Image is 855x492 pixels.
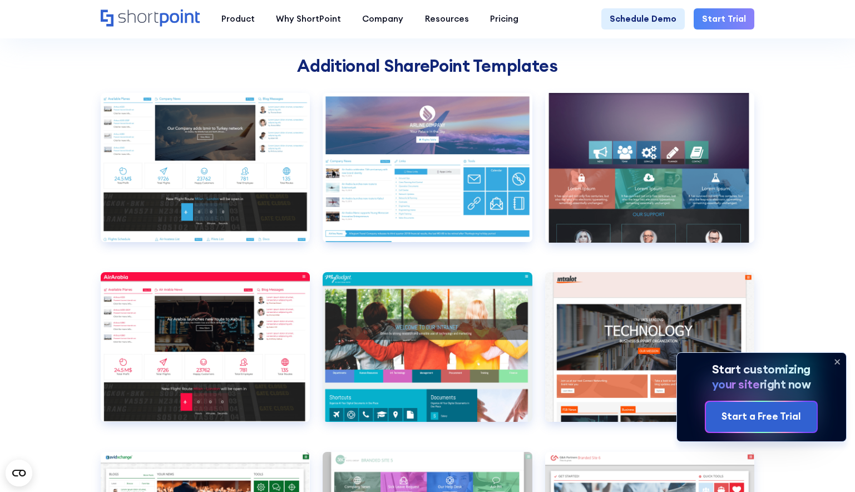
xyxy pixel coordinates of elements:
[480,8,529,29] a: Pricing
[323,272,532,439] a: Branded Site 2
[221,12,255,25] div: Product
[414,8,480,29] a: Resources
[323,93,532,260] a: Airlines 2
[694,8,755,29] a: Start Trial
[101,93,310,260] a: Airlines 1
[101,56,755,76] h2: Additional SharePoint Templates
[799,439,855,492] iframe: Chat Widget
[706,402,816,432] a: Start a Free Trial
[210,8,265,29] a: Product
[362,12,403,25] div: Company
[352,8,414,29] a: Company
[6,460,32,486] button: Open CMP widget
[545,272,755,439] a: Branded Site 3
[101,9,200,28] a: Home
[721,410,801,424] div: Start a Free Trial
[545,93,755,260] a: Bold Intranet
[101,272,310,439] a: Branded Site 1
[490,12,518,25] div: Pricing
[425,12,469,25] div: Resources
[265,8,352,29] a: Why ShortPoint
[601,8,685,29] a: Schedule Demo
[276,12,341,25] div: Why ShortPoint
